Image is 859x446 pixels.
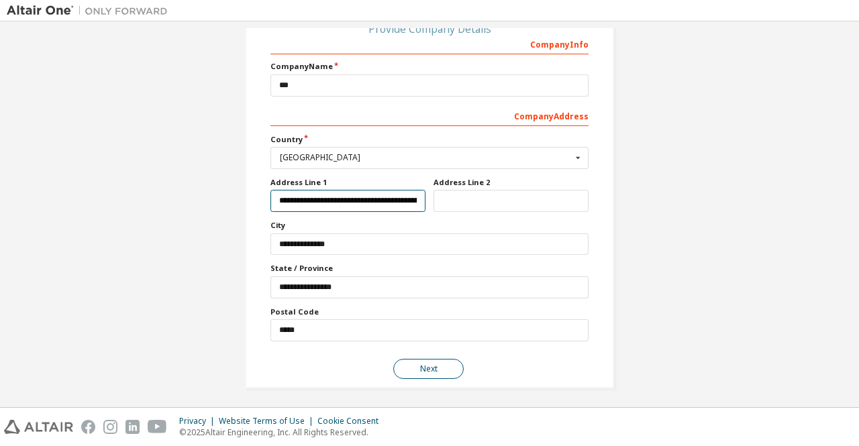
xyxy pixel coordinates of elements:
[270,263,589,274] label: State / Province
[179,416,219,427] div: Privacy
[103,420,117,434] img: instagram.svg
[280,154,572,162] div: [GEOGRAPHIC_DATA]
[270,306,589,317] label: Postal Code
[4,420,73,434] img: altair_logo.svg
[219,416,317,427] div: Website Terms of Use
[125,420,140,434] img: linkedin.svg
[270,33,589,54] div: Company Info
[270,134,589,145] label: Country
[393,359,464,379] button: Next
[81,420,95,434] img: facebook.svg
[270,25,589,33] div: Provide Company Details
[270,220,589,231] label: City
[270,61,589,72] label: Company Name
[179,427,387,438] p: © 2025 Altair Engineering, Inc. All Rights Reserved.
[7,4,174,17] img: Altair One
[270,105,589,126] div: Company Address
[434,177,589,188] label: Address Line 2
[270,177,425,188] label: Address Line 1
[317,416,387,427] div: Cookie Consent
[148,420,167,434] img: youtube.svg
